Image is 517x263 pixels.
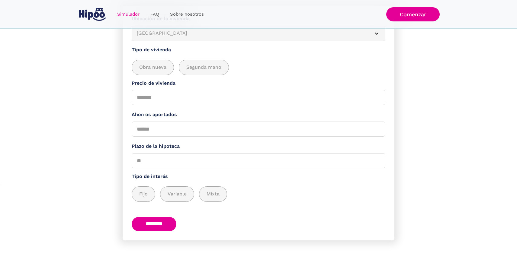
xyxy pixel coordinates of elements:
label: Plazo de la hipoteca [132,143,385,150]
label: Precio de vivienda [132,80,385,87]
div: add_description_here [132,60,385,75]
label: Ahorros aportados [132,111,385,119]
span: Segunda mano [186,64,221,71]
label: Tipo de vivienda [132,46,385,54]
div: [GEOGRAPHIC_DATA] [137,30,366,37]
article: [GEOGRAPHIC_DATA] [132,26,385,41]
a: FAQ [145,8,165,20]
span: Obra nueva [139,64,166,71]
a: Sobre nosotros [165,8,209,20]
a: Comenzar [386,7,440,21]
a: Simulador [112,8,145,20]
span: Mixta [207,190,220,198]
span: Fijo [139,190,148,198]
div: add_description_here [132,186,385,202]
label: Tipo de interés [132,173,385,180]
a: home [77,5,107,23]
span: Variable [168,190,187,198]
form: Simulador Form [123,6,394,240]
